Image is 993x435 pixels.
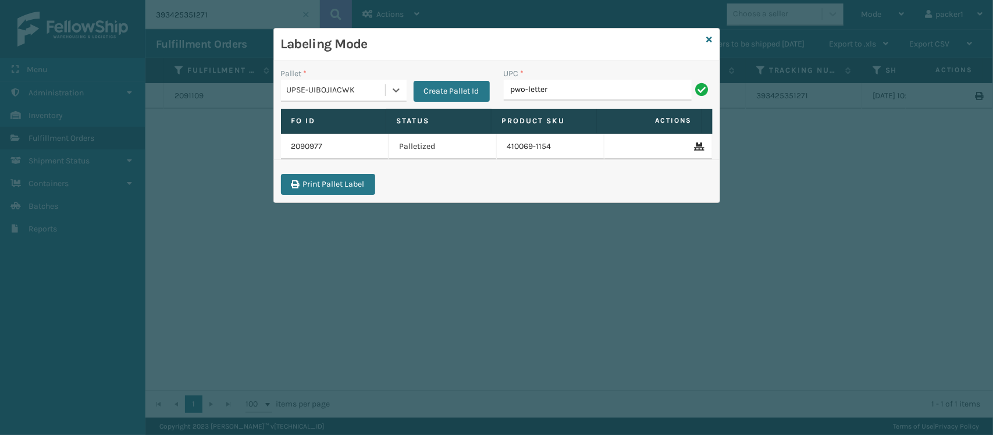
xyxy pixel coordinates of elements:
button: Print Pallet Label [281,174,375,195]
h3: Labeling Mode [281,35,702,53]
td: Palletized [389,134,497,159]
label: UPC [504,67,524,80]
label: Status [397,116,481,126]
i: Remove From Pallet [695,142,702,151]
label: Product SKU [502,116,586,126]
label: Pallet [281,67,307,80]
div: UPSE-UIBOJIACWK [287,84,386,97]
label: Fo Id [291,116,375,126]
button: Create Pallet Id [414,81,490,102]
a: 2090977 [291,141,323,152]
span: Actions [600,111,699,130]
td: 410069-1154 [497,134,605,159]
